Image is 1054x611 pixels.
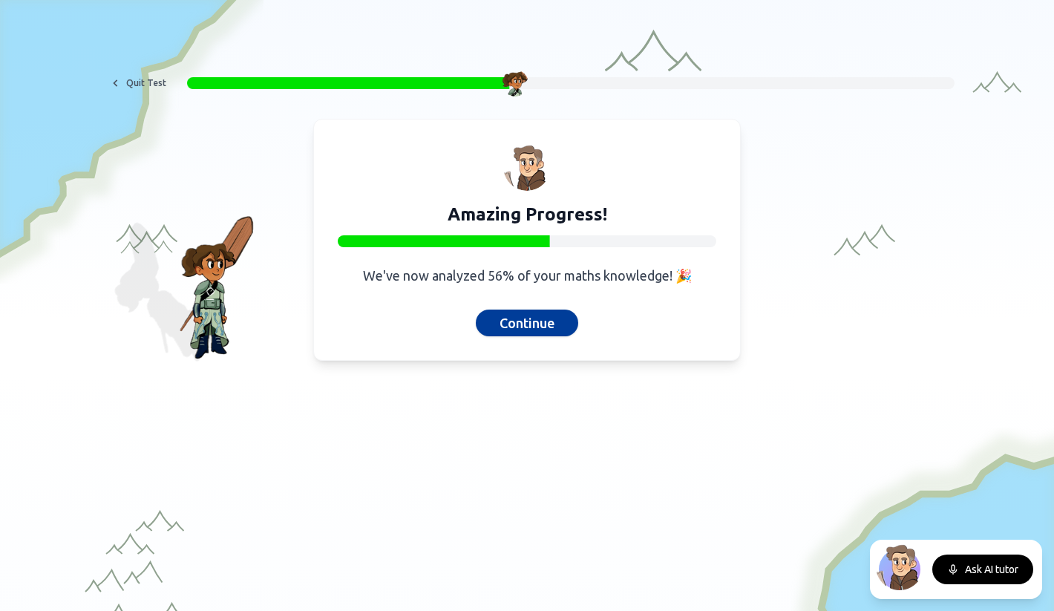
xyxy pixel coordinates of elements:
img: North [503,143,551,191]
p: We've now analyzed 56% of your maths knowledge! 🎉 [338,265,716,286]
button: Quit Test [99,71,175,95]
img: North [876,543,923,590]
button: Continue [476,310,578,336]
button: Ask AI tutor [932,555,1033,584]
h2: Amazing Progress! [338,203,716,226]
img: Character [502,70,528,97]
